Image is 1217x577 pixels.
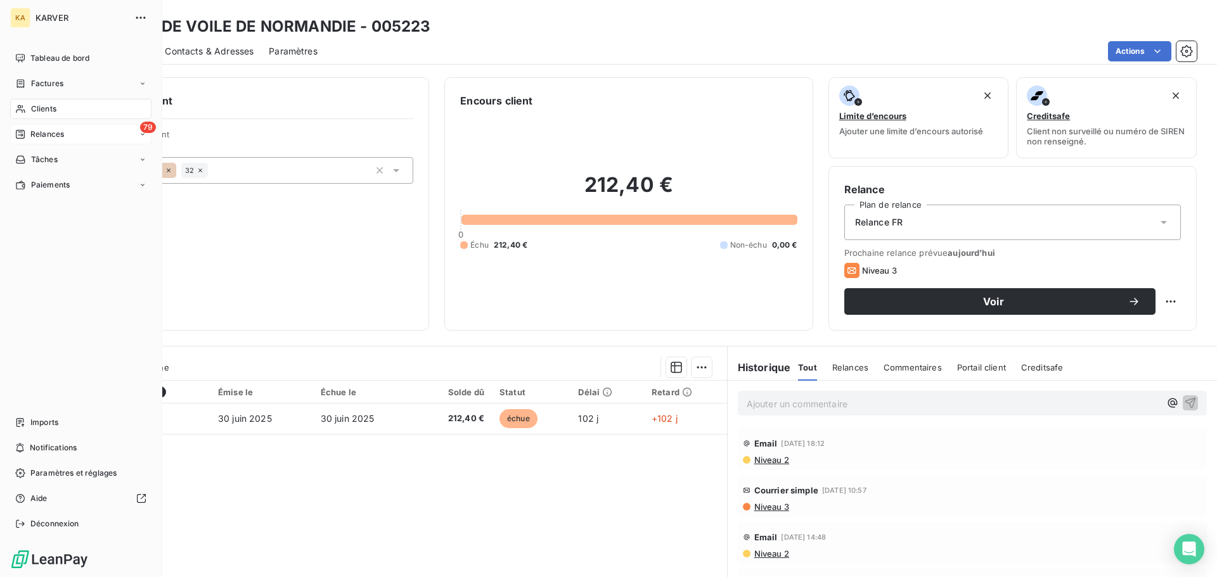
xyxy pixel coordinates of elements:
span: KARVER [35,13,127,23]
div: Statut [499,387,563,397]
button: CreditsafeClient non surveillé ou numéro de SIREN non renseigné. [1016,77,1197,158]
span: Email [754,438,778,448]
span: aujourd’hui [948,248,995,258]
span: [DATE] 10:57 [822,486,866,494]
span: 32 [185,167,194,174]
span: échue [499,409,538,428]
span: Niveau 3 [862,265,897,276]
span: [DATE] 14:48 [781,533,826,541]
span: Portail client [957,362,1006,372]
span: Creditsafe [1021,362,1064,372]
span: 0 [458,229,463,239]
span: Clients [31,103,56,115]
span: Tableau de bord [30,53,89,64]
span: Échu [470,239,489,251]
span: Notifications [30,442,77,453]
span: Voir [860,296,1128,307]
span: Ajouter une limite d’encours autorisé [839,126,983,136]
span: Relances [832,362,868,372]
span: 102 j [578,413,598,424]
div: Échue le [321,387,408,397]
div: Délai [578,387,636,397]
button: Limite d’encoursAjouter une limite d’encours autorisé [828,77,1009,158]
h2: 212,40 € [460,172,797,210]
span: Niveau 2 [753,455,789,465]
span: Imports [30,417,58,428]
div: Open Intercom Messenger [1174,534,1204,564]
h6: Informations client [77,93,413,108]
button: Actions [1108,41,1171,61]
span: Courrier simple [754,485,818,495]
span: Client non surveillé ou numéro de SIREN non renseigné. [1027,126,1186,146]
div: KA [10,8,30,28]
button: Voir [844,288,1156,315]
span: Niveau 3 [753,502,789,512]
span: Email [754,532,778,542]
span: 0,00 € [772,239,797,251]
span: 212,40 € [494,239,527,251]
img: Logo LeanPay [10,549,89,569]
div: Retard [652,387,719,397]
span: Factures [31,78,63,89]
div: Émise le [218,387,306,397]
span: Tâches [31,154,58,165]
h6: Relance [844,182,1181,197]
span: Creditsafe [1027,111,1070,121]
span: 212,40 € [423,412,484,425]
span: Niveau 2 [753,548,789,559]
a: Aide [10,488,151,509]
div: Solde dû [423,387,484,397]
span: Contacts & Adresses [165,45,254,58]
span: Limite d’encours [839,111,906,121]
h6: Historique [728,360,791,375]
h3: LIGUE DE VOILE DE NORMANDIE - 005223 [112,15,430,38]
span: Relance FR [855,216,903,229]
span: Aide [30,493,48,504]
span: Paramètres [269,45,318,58]
span: Paiements [31,179,70,191]
span: 30 juin 2025 [321,413,375,424]
span: Commentaires [884,362,942,372]
span: Relances [30,129,64,140]
span: +102 j [652,413,678,424]
span: Propriétés Client [102,129,413,147]
span: Déconnexion [30,518,79,529]
span: Non-échu [730,239,767,251]
span: 79 [140,122,156,133]
span: [DATE] 18:12 [781,440,825,447]
span: Paramètres et réglages [30,467,117,479]
span: Tout [798,362,817,372]
h6: Encours client [460,93,532,108]
span: Prochaine relance prévue [844,248,1181,258]
input: Ajouter une valeur [208,165,218,176]
span: 30 juin 2025 [218,413,272,424]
